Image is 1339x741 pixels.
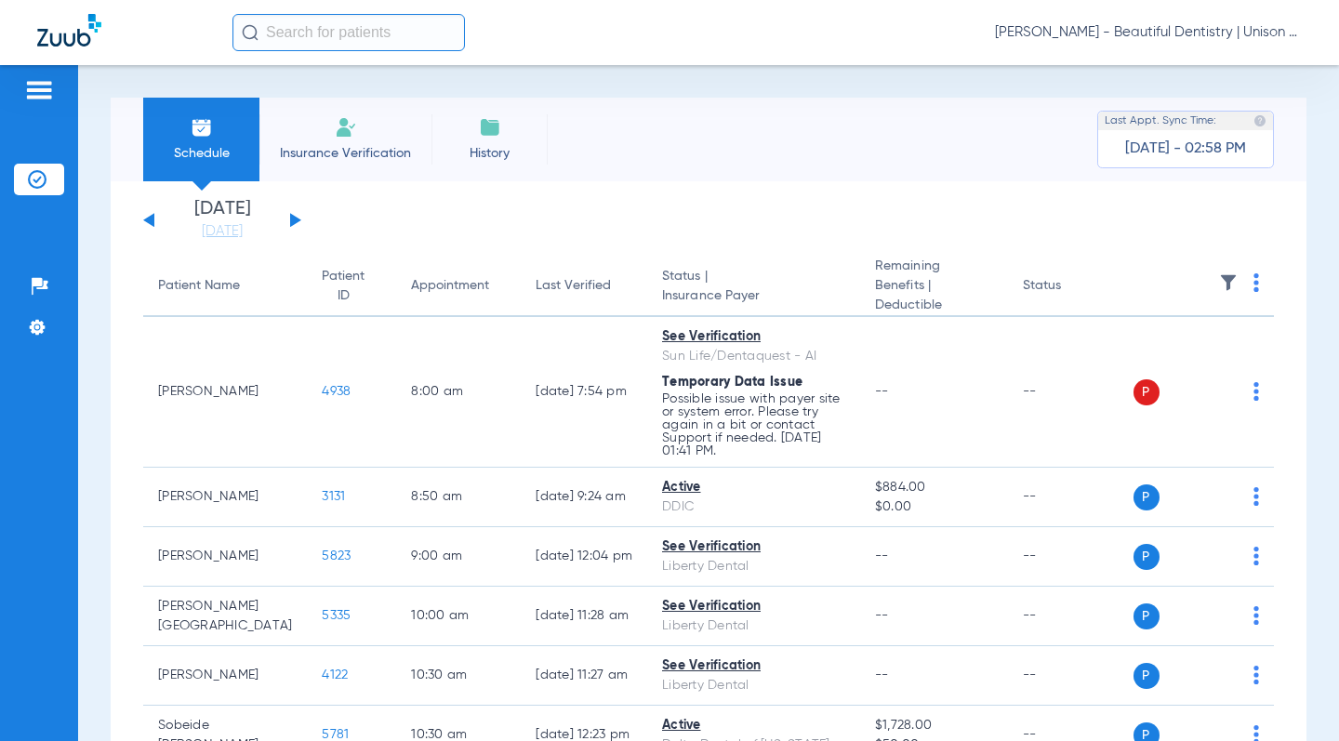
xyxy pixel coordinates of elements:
img: group-dot-blue.svg [1253,273,1259,292]
span: Insurance Payer [662,286,845,306]
span: -- [875,668,889,681]
div: Liberty Dental [662,676,845,695]
td: -- [1008,587,1134,646]
span: 5823 [322,549,351,562]
div: Liberty Dental [662,557,845,576]
td: 8:50 AM [396,468,521,527]
span: Insurance Verification [273,144,418,163]
img: Schedule [191,116,213,139]
th: Status | [647,257,860,317]
div: See Verification [662,656,845,676]
span: -- [875,609,889,622]
span: [PERSON_NAME] - Beautiful Dentistry | Unison Dental Group [995,23,1302,42]
td: -- [1008,468,1134,527]
td: [DATE] 11:28 AM [521,587,647,646]
div: Liberty Dental [662,616,845,636]
img: Zuub Logo [37,14,101,46]
span: Deductible [875,296,993,315]
span: Schedule [157,144,245,163]
span: -- [875,549,889,562]
span: P [1134,663,1160,689]
td: [PERSON_NAME][GEOGRAPHIC_DATA] [143,587,307,646]
div: Active [662,716,845,735]
td: -- [1008,317,1134,468]
div: Active [662,478,845,497]
span: Temporary Data Issue [662,376,802,389]
img: hamburger-icon [24,79,54,101]
span: P [1134,544,1160,570]
td: [PERSON_NAME] [143,468,307,527]
span: P [1134,603,1160,629]
iframe: Chat Widget [1246,652,1339,741]
div: Patient ID [322,267,365,306]
img: group-dot-blue.svg [1253,606,1259,625]
input: Search for patients [232,14,465,51]
div: Patient Name [158,276,292,296]
div: Sun Life/Dentaquest - AI [662,347,845,366]
div: Last Verified [536,276,611,296]
span: P [1134,379,1160,405]
span: -- [875,385,889,398]
td: [DATE] 11:27 AM [521,646,647,706]
div: See Verification [662,537,845,557]
td: [DATE] 12:04 PM [521,527,647,587]
div: Patient ID [322,267,381,306]
td: [PERSON_NAME] [143,527,307,587]
span: 5781 [322,728,349,741]
span: 3131 [322,490,345,503]
td: 9:00 AM [396,527,521,587]
div: DDIC [662,497,845,517]
div: Patient Name [158,276,240,296]
p: Possible issue with payer site or system error. Please try again in a bit or contact Support if n... [662,392,845,457]
img: last sync help info [1253,114,1266,127]
div: See Verification [662,327,845,347]
span: P [1134,484,1160,510]
img: Search Icon [242,24,259,41]
th: Status [1008,257,1134,317]
span: $1,728.00 [875,716,993,735]
a: [DATE] [166,222,278,241]
img: group-dot-blue.svg [1253,382,1259,401]
td: -- [1008,527,1134,587]
span: $884.00 [875,478,993,497]
span: $0.00 [875,497,993,517]
div: Appointment [411,276,506,296]
div: See Verification [662,597,845,616]
td: [PERSON_NAME] [143,317,307,468]
img: group-dot-blue.svg [1253,547,1259,565]
span: [DATE] - 02:58 PM [1125,139,1246,158]
td: [DATE] 7:54 PM [521,317,647,468]
td: 8:00 AM [396,317,521,468]
span: History [445,144,534,163]
th: Remaining Benefits | [860,257,1008,317]
span: 4938 [322,385,351,398]
td: [DATE] 9:24 AM [521,468,647,527]
td: -- [1008,646,1134,706]
span: 4122 [322,668,348,681]
td: 10:00 AM [396,587,521,646]
img: History [479,116,501,139]
div: Last Verified [536,276,632,296]
div: Appointment [411,276,489,296]
span: Last Appt. Sync Time: [1105,112,1216,130]
td: [PERSON_NAME] [143,646,307,706]
img: Manual Insurance Verification [335,116,357,139]
img: filter.svg [1219,273,1238,292]
td: 10:30 AM [396,646,521,706]
img: group-dot-blue.svg [1253,487,1259,506]
li: [DATE] [166,200,278,241]
span: 5335 [322,609,351,622]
